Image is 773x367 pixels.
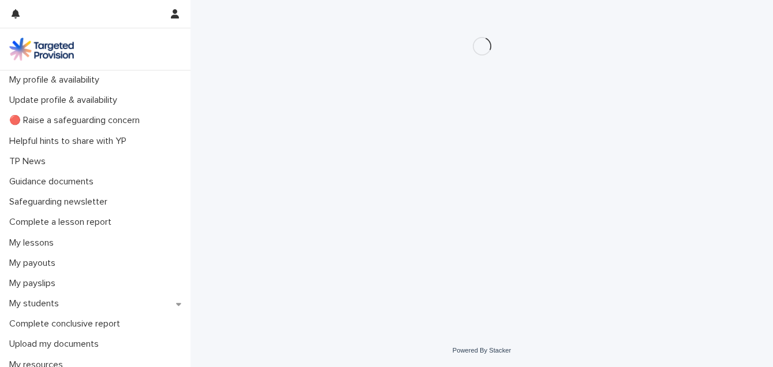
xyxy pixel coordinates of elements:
[5,298,68,309] p: My students
[5,339,108,350] p: Upload my documents
[5,176,103,187] p: Guidance documents
[5,156,55,167] p: TP News
[5,318,129,329] p: Complete conclusive report
[5,115,149,126] p: 🔴 Raise a safeguarding concern
[5,278,65,289] p: My payslips
[9,38,74,61] img: M5nRWzHhSzIhMunXDL62
[5,95,126,106] p: Update profile & availability
[5,258,65,269] p: My payouts
[5,136,136,147] p: Helpful hints to share with YP
[5,238,63,249] p: My lessons
[5,217,121,228] p: Complete a lesson report
[5,75,109,86] p: My profile & availability
[5,197,117,207] p: Safeguarding newsletter
[453,347,511,354] a: Powered By Stacker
